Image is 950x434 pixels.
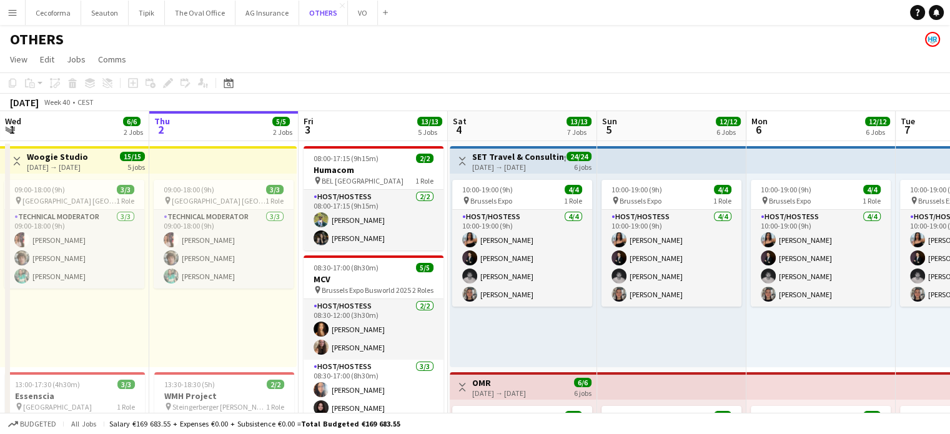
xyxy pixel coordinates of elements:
div: [DATE] → [DATE] [472,388,526,398]
button: Cecoforma [26,1,81,25]
div: 10:00-19:00 (9h)4/4 Brussels Expo1 RoleHost/Hostess4/410:00-19:00 (9h)[PERSON_NAME][PERSON_NAME][... [751,180,891,307]
span: 11:30-19:00 (7h30m) [462,411,527,420]
span: Jobs [67,54,86,65]
span: 2 Roles [412,285,433,295]
h3: Woogie Studio [27,151,88,162]
span: Brussels Expo [470,196,512,205]
span: [GEOGRAPHIC_DATA] [GEOGRAPHIC_DATA] [172,196,265,205]
span: Budgeted [20,420,56,428]
span: All jobs [69,419,99,428]
div: 09:00-18:00 (9h)3/3 [GEOGRAPHIC_DATA] [GEOGRAPHIC_DATA]1 RoleTechnical Moderator3/309:00-18:00 (9... [4,180,144,289]
div: [DATE] → [DATE] [472,162,565,172]
span: 09:00-18:00 (9h) [164,185,214,194]
span: 1 Role [415,176,433,185]
span: Tue [901,116,915,127]
span: 1 Role [116,196,134,205]
span: 09:00-18:00 (9h) [14,185,65,194]
span: 13:00-17:30 (4h30m) [15,380,80,389]
a: Edit [35,51,59,67]
span: BEL [GEOGRAPHIC_DATA] [322,176,403,185]
app-card-role: Host/Hostess2/208:00-17:15 (9h15m)[PERSON_NAME][PERSON_NAME] [304,190,443,250]
app-card-role: Host/Hostess4/410:00-19:00 (9h)[PERSON_NAME][PERSON_NAME][PERSON_NAME][PERSON_NAME] [452,210,592,307]
div: 7 Jobs [567,127,591,137]
span: 7 [899,122,915,137]
span: 13:30-18:30 (5h) [164,380,215,389]
button: Seauton [81,1,129,25]
div: 6 Jobs [716,127,740,137]
span: 10:00-19:00 (9h) [462,185,513,194]
button: The Oval Office [165,1,235,25]
span: 4/4 [863,185,881,194]
app-card-role: Host/Hostess4/410:00-19:00 (9h)[PERSON_NAME][PERSON_NAME][PERSON_NAME][PERSON_NAME] [601,210,741,307]
span: Wed [5,116,21,127]
span: 5/5 [416,263,433,272]
div: 6 jobs [574,387,591,398]
span: Sun [602,116,617,127]
app-job-card: 09:00-18:00 (9h)3/3 [GEOGRAPHIC_DATA] [GEOGRAPHIC_DATA]1 RoleTechnical Moderator3/309:00-18:00 (9... [154,180,294,289]
div: [DATE] → [DATE] [27,162,88,172]
h3: MCV [304,274,443,285]
app-job-card: 08:00-17:15 (9h15m)2/2Humacom BEL [GEOGRAPHIC_DATA]1 RoleHost/Hostess2/208:00-17:15 (9h15m)[PERSO... [304,146,443,250]
span: 1 Role [564,196,582,205]
app-card-role: Host/Hostess2/208:30-12:00 (3h30m)[PERSON_NAME][PERSON_NAME] [304,299,443,360]
span: Comms [98,54,126,65]
div: 2 Jobs [124,127,143,137]
span: 4/4 [714,185,731,194]
h3: SET Travel & Consulting GmbH [472,151,565,162]
app-job-card: 10:00-19:00 (9h)4/4 Brussels Expo1 RoleHost/Hostess4/410:00-19:00 (9h)[PERSON_NAME][PERSON_NAME][... [452,180,592,307]
span: 6/6 [123,117,141,126]
span: 12/12 [716,117,741,126]
span: 1/1 [863,411,881,420]
span: Week 40 [41,97,72,107]
span: 6 [750,122,768,137]
span: 1/1 [565,411,582,420]
span: Steingerberger [PERSON_NAME] Hotel [172,402,266,412]
span: Thu [154,116,170,127]
span: Mon [751,116,768,127]
div: Salary €169 683.55 + Expenses €0.00 + Subsistence €0.00 = [109,419,400,428]
div: 6 Jobs [866,127,889,137]
span: 13/13 [567,117,591,126]
span: Total Budgeted €169 683.55 [301,419,400,428]
span: 3 [302,122,314,137]
span: 2 [152,122,170,137]
span: 2/2 [416,154,433,163]
span: 4/4 [565,185,582,194]
h1: OTHERS [10,30,64,49]
span: 13/13 [417,117,442,126]
button: OTHERS [299,1,348,25]
span: 4 [451,122,467,137]
span: 10:00-19:00 (9h) [611,185,662,194]
div: 5 jobs [127,161,145,172]
span: 3/3 [117,185,134,194]
button: Tipik [129,1,165,25]
a: View [5,51,32,67]
a: Comms [93,51,131,67]
span: Fri [304,116,314,127]
app-card-role: Technical Moderator3/309:00-18:00 (9h)[PERSON_NAME][PERSON_NAME][PERSON_NAME] [154,210,294,289]
span: 1 Role [713,196,731,205]
span: Brussels Expo [620,196,661,205]
h3: OMR [472,377,526,388]
h3: WMH Project [154,390,294,402]
button: VO [348,1,378,25]
div: 6 jobs [574,161,591,172]
app-job-card: 10:00-19:00 (9h)4/4 Brussels Expo1 RoleHost/Hostess4/410:00-19:00 (9h)[PERSON_NAME][PERSON_NAME][... [601,180,741,307]
span: 11:30-19:00 (7h30m) [611,411,676,420]
div: 2 Jobs [273,127,292,137]
span: Brussels Expo Busworld 2025 [322,285,411,295]
span: Sat [453,116,467,127]
app-card-role: Host/Hostess4/410:00-19:00 (9h)[PERSON_NAME][PERSON_NAME][PERSON_NAME][PERSON_NAME] [751,210,891,307]
span: 15/15 [120,152,145,161]
app-user-avatar: HR Team [925,32,940,47]
div: 5 Jobs [418,127,442,137]
span: 5/5 [272,117,290,126]
div: [DATE] [10,96,39,109]
div: CEST [77,97,94,107]
app-card-role: Technical Moderator3/309:00-18:00 (9h)[PERSON_NAME][PERSON_NAME][PERSON_NAME] [4,210,144,289]
span: [GEOGRAPHIC_DATA] [GEOGRAPHIC_DATA] [22,196,116,205]
span: 1 Role [117,402,135,412]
